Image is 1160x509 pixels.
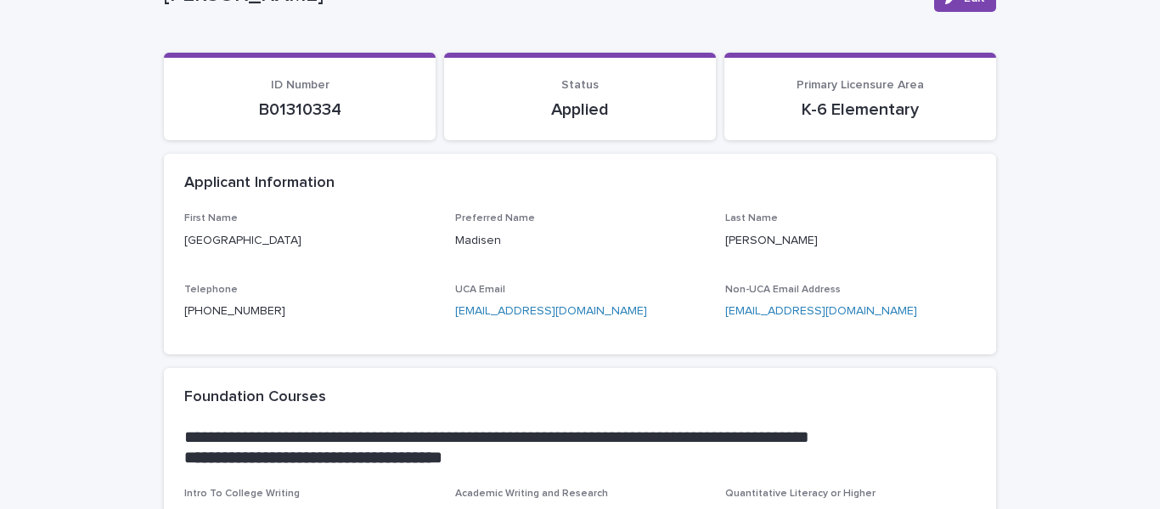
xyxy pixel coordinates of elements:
[184,285,238,295] span: Telephone
[271,79,329,91] span: ID Number
[455,285,505,295] span: UCA Email
[455,489,608,499] span: Academic Writing and Research
[725,213,778,223] span: Last Name
[725,489,876,499] span: Quantitative Literacy or Higher
[184,305,285,317] a: [PHONE_NUMBER]
[561,79,599,91] span: Status
[184,213,238,223] span: First Name
[745,99,976,120] p: K-6 Elementary
[184,174,335,193] h2: Applicant Information
[455,213,535,223] span: Preferred Name
[465,99,695,120] p: Applied
[455,232,706,250] p: Madisen
[455,305,647,317] a: [EMAIL_ADDRESS][DOMAIN_NAME]
[725,232,976,250] p: [PERSON_NAME]
[725,305,917,317] a: [EMAIL_ADDRESS][DOMAIN_NAME]
[725,285,841,295] span: Non-UCA Email Address
[184,388,326,407] h2: Foundation Courses
[184,489,300,499] span: Intro To College Writing
[184,99,415,120] p: B01310334
[184,232,435,250] p: [GEOGRAPHIC_DATA]
[797,79,924,91] span: Primary Licensure Area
